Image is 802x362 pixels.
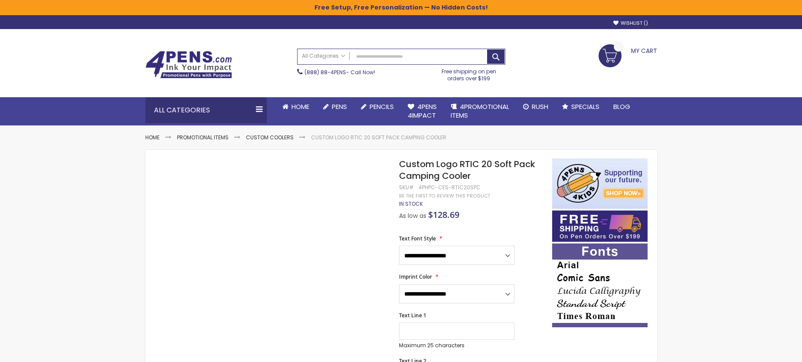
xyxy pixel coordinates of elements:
span: - Call Now! [304,69,375,76]
a: Home [145,134,160,141]
span: Home [291,102,309,111]
a: Pencils [354,97,401,116]
a: Home [275,97,316,116]
li: Custom Logo RTIC 20 Soft Pack Camping Cooler [311,134,446,141]
a: Pens [316,97,354,116]
a: (888) 88-4PENS [304,69,346,76]
a: Be the first to review this product [399,193,490,199]
a: Blog [606,97,637,116]
span: Pencils [370,102,394,111]
a: Specials [555,97,606,116]
div: All Categories [145,97,267,123]
span: Specials [571,102,599,111]
a: Wishlist [613,20,648,26]
a: 4PROMOTIONALITEMS [444,97,516,125]
span: Text Font Style [399,235,436,242]
a: Promotional Items [177,134,229,141]
img: Free shipping on orders over $199 [552,211,648,242]
span: Imprint Color [399,273,432,280]
span: 4PROMOTIONAL ITEMS [451,102,509,120]
div: Availability [399,201,423,207]
span: As low as [399,211,426,220]
a: All Categories [298,49,350,63]
span: Rush [532,102,548,111]
strong: SKU [399,184,415,191]
div: Free shipping on pen orders over $199 [432,65,505,82]
img: font-personalization-examples [552,244,648,327]
span: Blog [613,102,630,111]
span: 4Pens 4impact [408,102,437,120]
a: 4Pens4impact [401,97,444,125]
span: All Categories [302,53,345,59]
span: Pens [332,102,347,111]
p: Maximum 25 characters [399,342,514,349]
span: Custom Logo RTIC 20 Soft Pack Camping Cooler [399,158,535,182]
a: Rush [516,97,555,116]
a: Custom Coolers [246,134,294,141]
span: Text Line 1 [399,312,426,319]
img: 4Pens Custom Pens and Promotional Products [145,51,232,79]
span: In stock [399,200,423,207]
img: 4pens 4 kids [552,158,648,209]
div: 4PHPC-CES-RTIC20SPC [419,184,481,191]
span: $128.69 [428,209,459,220]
